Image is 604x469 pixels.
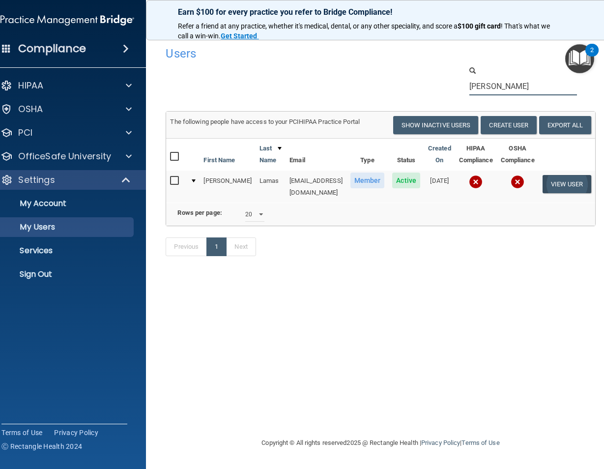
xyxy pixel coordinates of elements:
p: OfficeSafe University [18,150,111,162]
span: Ⓒ Rectangle Health 2024 [1,441,82,451]
a: Export All [539,116,591,134]
a: Terms of Use [1,428,42,438]
p: OSHA [18,103,43,115]
strong: $100 gift card [458,22,501,30]
h4: Compliance [18,42,86,56]
img: cross.ca9f0e7f.svg [469,175,483,189]
a: Next [226,237,256,256]
img: cross.ca9f0e7f.svg [511,175,524,189]
th: HIPAA Compliance [455,139,497,171]
span: Refer a friend at any practice, whether it's medical, dental, or any other speciality, and score a [178,22,458,30]
span: The following people have access to your PCIHIPAA Practice Portal [170,118,360,125]
a: PCI [0,127,132,139]
strong: Get Started [221,32,257,40]
td: [DATE] [424,171,455,203]
a: Previous [166,237,207,256]
a: First Name [203,154,235,166]
a: Privacy Policy [421,439,460,446]
a: OSHA [0,103,132,115]
td: [EMAIL_ADDRESS][DOMAIN_NAME] [286,171,346,203]
div: 2 [590,50,594,63]
p: PCI [18,127,32,139]
button: Open Resource Center, 2 new notifications [565,44,594,73]
th: Email [286,139,346,171]
p: Earn $100 for every practice you refer to Bridge Compliance! [178,7,561,17]
span: Active [392,173,420,188]
a: OfficeSafe University [0,150,132,162]
a: Privacy Policy [54,428,98,438]
a: Created On [428,143,451,166]
p: Settings [18,174,55,186]
img: PMB logo [0,10,134,30]
div: Copyright © All rights reserved 2025 @ Rectangle Health | | [201,427,560,459]
button: Show Inactive Users [393,116,479,134]
button: View User [543,175,591,193]
a: 1 [206,237,227,256]
span: ! That's what we call a win-win. [178,22,551,40]
a: Terms of Use [461,439,499,446]
a: HIPAA [0,80,132,91]
a: Last Name [259,143,282,166]
input: Search [469,77,577,95]
th: Type [346,139,389,171]
a: Settings [0,174,131,186]
a: Get Started [221,32,259,40]
b: Rows per page: [177,209,222,216]
td: Lamas [256,171,286,203]
p: HIPAA [18,80,43,91]
td: [PERSON_NAME] [200,171,255,203]
th: OSHA Compliance [497,139,539,171]
button: Create User [481,116,536,134]
h4: Users [166,47,410,60]
span: Member [350,173,385,188]
th: Status [388,139,424,171]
